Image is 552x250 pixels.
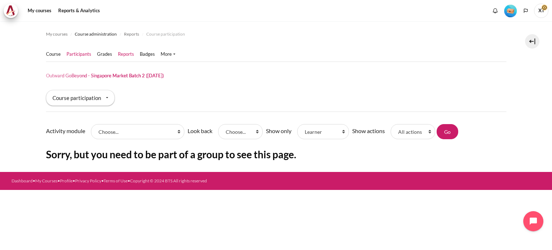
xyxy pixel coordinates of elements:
[46,28,506,40] nav: Navigation bar
[46,31,68,37] span: My courses
[140,51,155,58] a: Badges
[188,127,212,135] label: Look back
[56,4,102,18] a: Reports & Analytics
[6,5,16,16] img: Architeck
[501,4,520,17] a: Level #1
[75,31,117,37] span: Course administration
[146,30,185,38] a: Course participation
[266,127,291,135] label: Show only
[534,4,548,18] a: User menu
[490,5,501,16] div: Show notification window with no new notifications
[46,148,506,161] h2: Sorry, but you need to be part of a group to see this page.
[504,4,517,17] div: Level #1
[46,127,85,135] label: Activity module
[437,124,458,139] input: Go
[146,31,185,37] span: Course participation
[118,51,134,58] a: Reports
[75,178,101,183] a: Privacy Policy
[124,30,139,38] a: Reports
[352,127,385,135] label: Show actions
[46,51,61,58] a: Course
[35,178,57,183] a: My Courses
[46,30,68,38] a: My courses
[534,4,548,18] span: XT
[66,51,91,58] a: Participants
[97,51,112,58] a: Grades
[124,31,139,37] span: Reports
[504,5,517,17] img: Level #1
[520,5,531,16] button: Languages
[60,178,73,183] a: Profile
[25,4,54,18] a: My courses
[46,90,115,106] div: Course participation
[4,4,22,18] a: Architeck Architeck
[103,178,128,183] a: Terms of Use
[11,178,306,184] div: • • • • •
[46,73,164,79] h1: Outward GoBeyond - Singapore Market Batch 2 ([DATE])
[130,178,207,183] a: Copyright © 2024 BTS All rights reserved
[161,51,175,58] a: More
[11,178,33,183] a: Dashboard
